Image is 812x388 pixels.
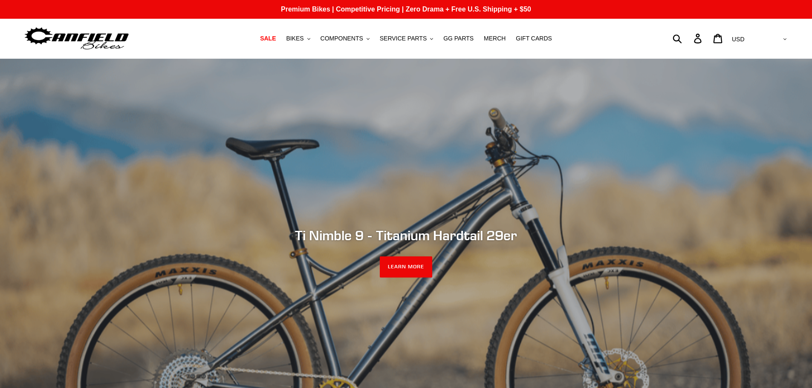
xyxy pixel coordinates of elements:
span: COMPONENTS [321,35,363,42]
button: COMPONENTS [316,33,374,44]
h2: Ti Nimble 9 - Titanium Hardtail 29er [174,227,639,244]
a: LEARN MORE [380,256,432,278]
input: Search [677,29,699,48]
button: SERVICE PARTS [376,33,437,44]
span: GIFT CARDS [516,35,552,42]
a: SALE [256,33,280,44]
span: SALE [260,35,276,42]
img: Canfield Bikes [23,25,130,52]
span: MERCH [484,35,506,42]
a: MERCH [480,33,510,44]
span: GG PARTS [443,35,474,42]
a: GIFT CARDS [511,33,556,44]
span: SERVICE PARTS [380,35,427,42]
span: BIKES [286,35,303,42]
button: BIKES [282,33,314,44]
a: GG PARTS [439,33,478,44]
